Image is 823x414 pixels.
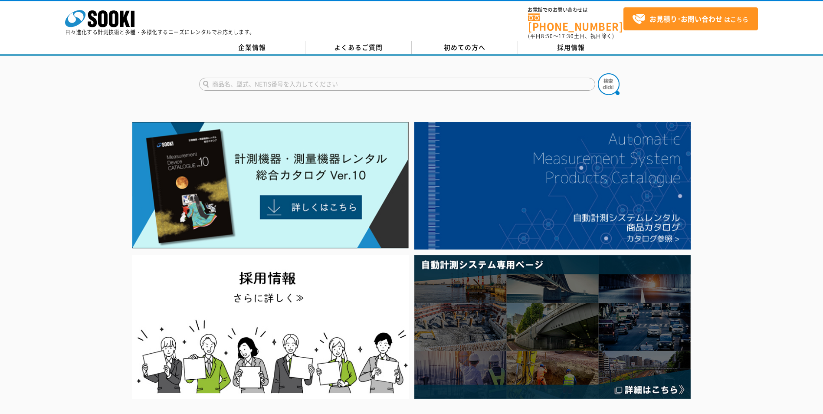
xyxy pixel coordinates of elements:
img: 自動計測システム専用ページ [414,255,691,399]
span: 17:30 [558,32,574,40]
a: 採用情報 [518,41,624,54]
a: お見積り･お問い合わせはこちら [623,7,758,30]
span: お電話でのお問い合わせは [528,7,623,13]
a: 企業情報 [199,41,305,54]
input: 商品名、型式、NETIS番号を入力してください [199,78,595,91]
img: Catalog Ver10 [132,122,409,249]
strong: お見積り･お問い合わせ [649,13,722,24]
img: 自動計測システムカタログ [414,122,691,250]
a: よくあるご質問 [305,41,412,54]
span: 初めての方へ [444,43,485,52]
span: (平日 ～ 土日、祝日除く) [528,32,614,40]
a: [PHONE_NUMBER] [528,13,623,31]
img: SOOKI recruit [132,255,409,399]
span: 8:50 [541,32,553,40]
img: btn_search.png [598,73,620,95]
span: はこちら [632,13,748,26]
p: 日々進化する計測技術と多種・多様化するニーズにレンタルでお応えします。 [65,30,255,35]
a: 初めての方へ [412,41,518,54]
